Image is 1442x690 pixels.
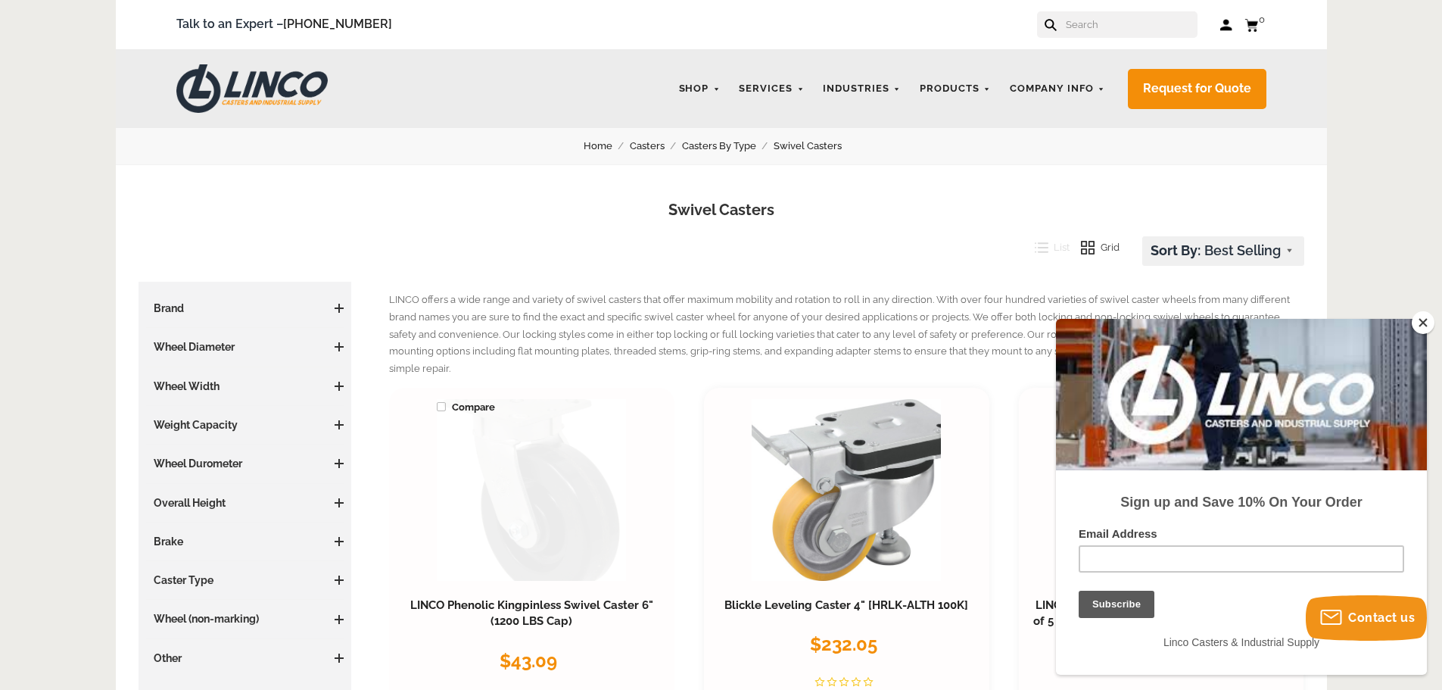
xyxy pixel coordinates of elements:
button: Contact us [1306,595,1427,641]
input: Subscribe [23,272,98,299]
a: Home [584,138,630,155]
input: Search [1064,11,1198,38]
a: Casters By Type [682,138,774,155]
a: Request for Quote [1128,69,1266,109]
button: Grid [1070,236,1120,259]
h3: Caster Type [146,573,344,588]
h3: Brand [146,301,344,316]
p: LINCO offers a wide range and variety of swivel casters that offer maximum mobility and rotation ... [389,292,1304,378]
h3: Wheel (non-marking) [146,611,344,626]
a: LINCO Heavy Duty Office Chair Casters 3" - Set of 5 Polyurethane Swivel Wheels (600 LBS Cap Combi... [1033,598,1290,645]
span: $43.09 [500,650,557,672]
a: LINCO Phenolic Kingpinless Swivel Caster 6" (1200 LBS Cap) [410,598,653,629]
h3: Overall Height [146,495,344,510]
button: Close [1412,311,1434,334]
button: List [1023,236,1070,259]
a: Company Info [1002,74,1113,104]
label: Email Address [23,208,348,226]
h3: Weight Capacity [146,417,344,432]
h3: Other [146,651,344,666]
a: Casters [630,138,682,155]
span: Contact us [1348,610,1415,625]
a: Services [731,74,811,104]
a: Blickle Leveling Caster 4" [HRLK-ALTH 100K] [724,598,968,612]
a: 0 [1244,15,1266,34]
span: $232.05 [810,633,877,655]
span: Compare [437,399,495,416]
a: Industries [815,74,908,104]
span: 0 [1259,14,1265,25]
h1: Swivel Casters [139,199,1304,221]
a: Swivel Casters [774,138,859,155]
strong: Sign up and Save 10% On Your Order [64,176,306,191]
h3: Wheel Diameter [146,339,344,354]
a: Log in [1220,17,1233,33]
a: Shop [671,74,728,104]
h3: Wheel Durometer [146,456,344,471]
h3: Wheel Width [146,379,344,394]
img: LINCO CASTERS & INDUSTRIAL SUPPLY [176,64,328,113]
h3: Brake [146,534,344,549]
a: [PHONE_NUMBER] [283,17,392,31]
span: Linco Casters & Industrial Supply [107,317,263,329]
span: Talk to an Expert – [176,14,392,35]
a: Products [912,74,998,104]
